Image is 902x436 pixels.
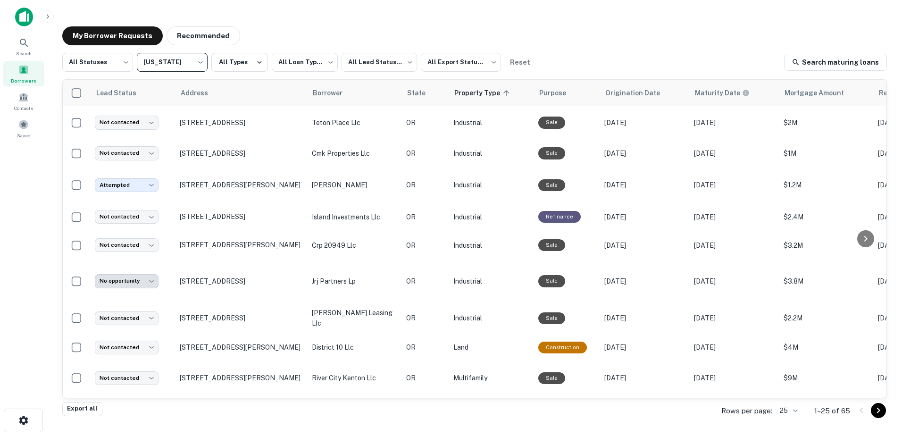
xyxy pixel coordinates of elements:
p: [STREET_ADDRESS][PERSON_NAME] [180,343,302,352]
span: Origination Date [605,87,672,99]
p: [DATE] [604,180,685,190]
p: [STREET_ADDRESS][PERSON_NAME] [180,374,302,382]
div: All Lead Statuses [342,50,417,75]
a: Search maturing loans [784,54,887,71]
th: Mortgage Amount [779,80,873,106]
a: Saved [3,116,44,141]
p: [STREET_ADDRESS] [180,277,302,285]
p: $4M [784,342,869,352]
p: [DATE] [604,342,685,352]
p: OR [406,373,444,383]
div: [US_STATE] [137,50,208,75]
span: Contacts [14,104,33,112]
th: State [401,80,449,106]
th: Origination Date [600,80,689,106]
p: river city kenton llc [312,373,397,383]
p: Industrial [453,240,529,251]
div: Not contacted [95,116,159,129]
p: Industrial [453,148,529,159]
button: Recommended [167,26,240,45]
p: Rows per page: [721,405,772,417]
p: Industrial [453,276,529,286]
img: capitalize-icon.png [15,8,33,26]
div: Maturity dates displayed may be estimated. Please contact the lender for the most accurate maturi... [695,88,750,98]
p: [DATE] [604,212,685,222]
p: OR [406,276,444,286]
p: Industrial [453,180,529,190]
div: No opportunity [95,274,159,288]
p: teton place llc [312,117,397,128]
div: Not contacted [95,146,159,160]
p: $2.4M [784,212,869,222]
button: My Borrower Requests [62,26,163,45]
div: Not contacted [95,371,159,385]
p: $1.2M [784,180,869,190]
div: Not contacted [95,311,159,325]
p: [DATE] [694,212,774,222]
p: [STREET_ADDRESS] [180,314,302,322]
p: $2M [784,117,869,128]
p: [DATE] [694,117,774,128]
div: Sale [538,179,565,191]
p: $3.2M [784,240,869,251]
div: Sale [538,275,565,287]
span: Property Type [454,87,512,99]
div: 25 [776,404,799,418]
a: Search [3,34,44,59]
th: Address [175,80,307,106]
p: jrj partners lp [312,276,397,286]
p: OR [406,148,444,159]
p: [STREET_ADDRESS] [180,149,302,158]
p: $2.2M [784,313,869,323]
th: Property Type [449,80,534,106]
p: [PERSON_NAME] [312,180,397,190]
div: Sale [538,147,565,159]
p: $3.8M [784,276,869,286]
p: [PERSON_NAME] leasing llc [312,308,397,328]
div: Sale [538,372,565,384]
p: OR [406,212,444,222]
div: All Export Statuses [421,50,501,75]
p: [DATE] [694,240,774,251]
th: Borrower [307,80,401,106]
th: Purpose [534,80,600,106]
div: Attempted [95,178,159,192]
div: Sale [538,239,565,251]
p: island investments llc [312,212,397,222]
a: Borrowers [3,61,44,86]
p: OR [406,313,444,323]
p: $1M [784,148,869,159]
button: Go to next page [871,403,886,418]
p: crp 20949 llc [312,240,397,251]
div: Not contacted [95,210,159,224]
span: Borrowers [11,77,36,84]
div: Sale [538,117,565,128]
th: Lead Status [90,80,175,106]
p: [DATE] [694,342,774,352]
p: OR [406,180,444,190]
p: [STREET_ADDRESS][PERSON_NAME] [180,241,302,249]
span: Borrower [313,87,355,99]
p: [DATE] [604,240,685,251]
p: Industrial [453,313,529,323]
p: OR [406,240,444,251]
button: Export all [62,402,102,416]
p: Land [453,342,529,352]
span: Search [16,50,32,57]
p: [STREET_ADDRESS] [180,118,302,127]
a: Contacts [3,88,44,114]
iframe: Chat Widget [855,361,902,406]
div: Sale [538,312,565,324]
span: State [407,87,438,99]
p: [DATE] [694,276,774,286]
p: OR [406,117,444,128]
span: Address [181,87,220,99]
button: All Types [211,53,268,72]
p: OR [406,342,444,352]
span: Saved [17,132,31,139]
